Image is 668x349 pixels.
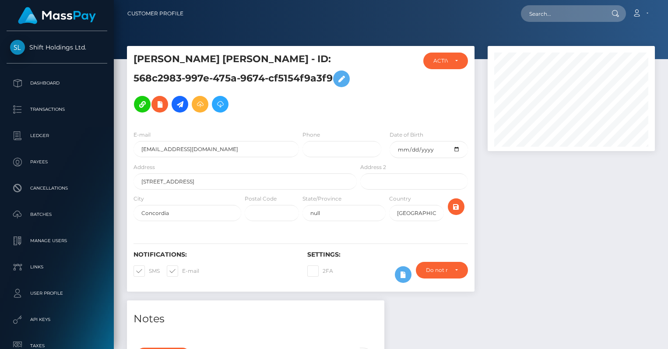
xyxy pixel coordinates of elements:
[10,77,104,90] p: Dashboard
[134,311,378,327] h4: Notes
[7,230,107,252] a: Manage Users
[134,251,294,258] h6: Notifications:
[7,99,107,120] a: Transactions
[307,265,333,277] label: 2FA
[423,53,468,69] button: ACTIVE
[433,57,448,64] div: ACTIVE
[134,163,155,171] label: Address
[10,103,104,116] p: Transactions
[7,177,107,199] a: Cancellations
[10,261,104,274] p: Links
[10,182,104,195] p: Cancellations
[10,155,104,169] p: Payees
[307,251,468,258] h6: Settings:
[10,234,104,247] p: Manage Users
[134,195,144,203] label: City
[134,131,151,139] label: E-mail
[10,287,104,300] p: User Profile
[7,43,107,51] span: Shift Holdings Ltd.
[302,195,341,203] label: State/Province
[245,195,277,203] label: Postal Code
[167,265,199,277] label: E-mail
[416,262,468,278] button: Do not require
[426,267,448,274] div: Do not require
[302,131,320,139] label: Phone
[7,204,107,226] a: Batches
[10,129,104,142] p: Ledger
[521,5,603,22] input: Search...
[7,72,107,94] a: Dashboard
[134,53,352,117] h5: [PERSON_NAME] [PERSON_NAME] - ID: 568c2983-997e-475a-9674-cf5154f9a3f9
[18,7,96,24] img: MassPay Logo
[134,265,160,277] label: SMS
[127,4,183,23] a: Customer Profile
[360,163,386,171] label: Address 2
[7,309,107,331] a: API Keys
[172,96,188,113] a: Initiate Payout
[7,256,107,278] a: Links
[10,40,25,55] img: Shift Holdings Ltd.
[7,282,107,304] a: User Profile
[10,208,104,221] p: Batches
[390,131,423,139] label: Date of Birth
[10,313,104,326] p: API Keys
[7,151,107,173] a: Payees
[7,125,107,147] a: Ledger
[389,195,411,203] label: Country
